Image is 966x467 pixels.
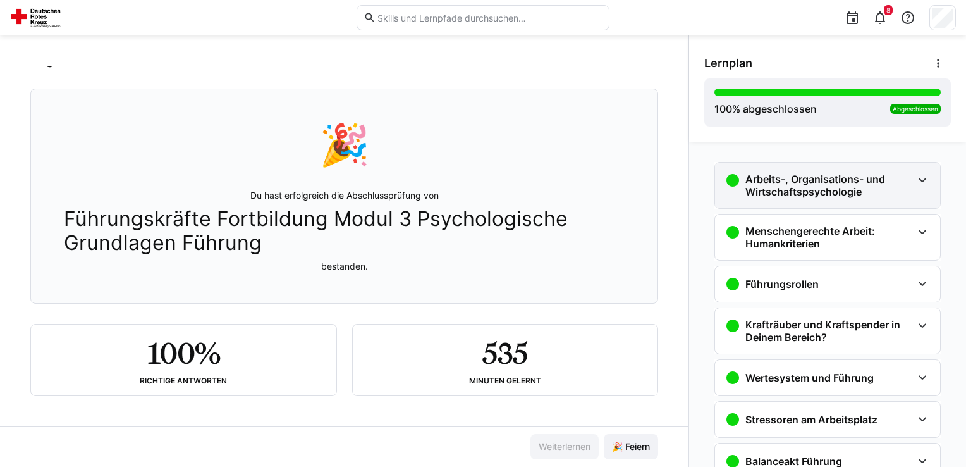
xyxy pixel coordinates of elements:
h3: Wertesystem und Führung [745,371,874,384]
p: Du hast erfolgreich die Abschlussprüfung von bestanden. [64,189,625,273]
h3: Führungsrollen [745,278,819,290]
button: 🎉 Feiern [604,434,658,459]
div: % abgeschlossen [714,101,817,116]
h2: 535 [482,335,528,371]
div: Minuten gelernt [469,377,541,385]
span: 8 [886,6,890,14]
h3: Arbeits-, Organisations- und Wirtschaftspsychologie [745,173,912,198]
span: Lernplan [704,56,752,70]
span: 100 [714,103,732,115]
h3: Stressoren am Arbeitsplatz [745,413,877,426]
h2: 100% [147,335,220,371]
span: Abgeschlossen [893,105,938,113]
div: 🎉 [319,120,370,169]
button: Weiterlernen [530,434,599,459]
div: Richtige Antworten [140,377,227,385]
h3: Krafträuber und Kraftspender in Deinem Bereich? [745,318,912,344]
span: Weiterlernen [537,440,592,453]
span: 🎉 Feiern [610,440,652,453]
input: Skills und Lernpfade durchsuchen… [376,12,602,23]
h3: Menschengerechte Arbeit: Humankriterien [745,225,912,250]
span: Führungskräfte Fortbildung Modul 3 Psychologische Grundlagen Führung [64,207,625,255]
